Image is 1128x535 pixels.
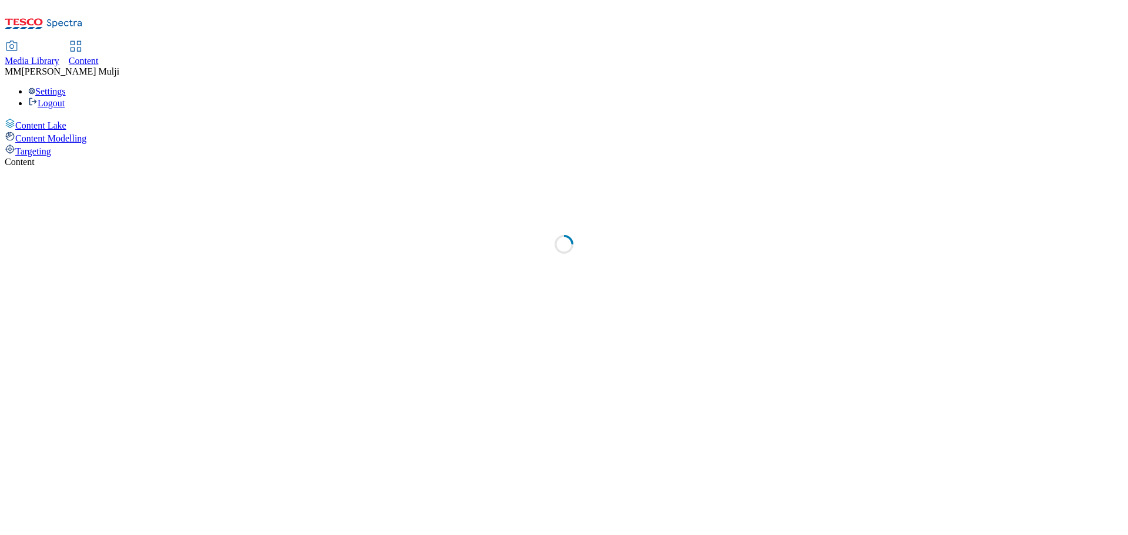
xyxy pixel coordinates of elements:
a: Content Lake [5,118,1123,131]
div: Content [5,157,1123,167]
a: Media Library [5,42,59,66]
a: Logout [28,98,65,108]
a: Settings [28,86,66,96]
a: Content Modelling [5,131,1123,144]
span: MM [5,66,21,76]
span: Media Library [5,56,59,66]
span: Content Modelling [15,133,86,143]
span: Content [69,56,99,66]
span: Targeting [15,146,51,156]
a: Targeting [5,144,1123,157]
span: Content Lake [15,120,66,130]
span: [PERSON_NAME] Mulji [21,66,119,76]
a: Content [69,42,99,66]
